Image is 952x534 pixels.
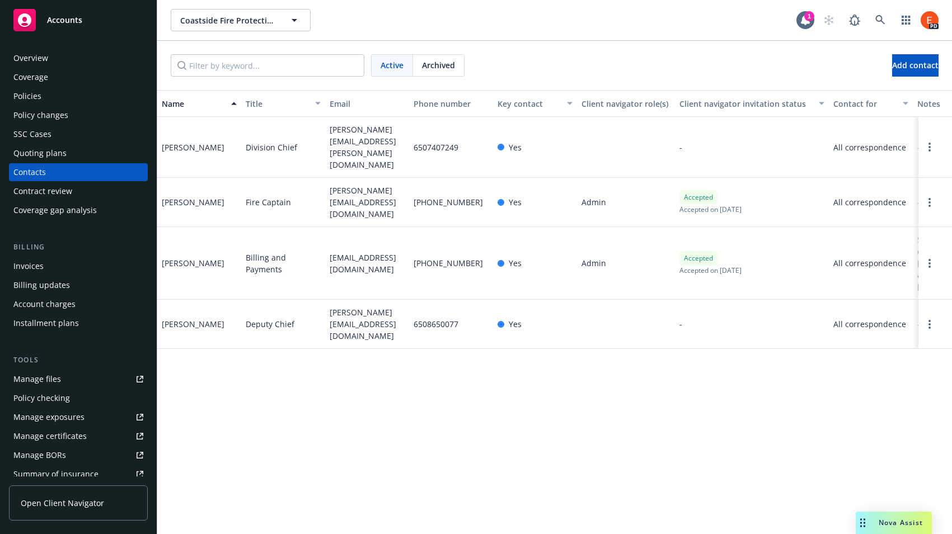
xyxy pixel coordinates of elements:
div: [PERSON_NAME] [162,141,224,153]
a: Open options [923,196,936,209]
a: Contract review [9,182,148,200]
span: All correspondence [833,318,908,330]
span: All correspondence [833,141,908,153]
div: Phone number [414,98,489,110]
div: Manage files [13,370,61,388]
div: Invoices [13,257,44,275]
div: Policy changes [13,106,68,124]
span: Admin [581,257,606,269]
a: Policy checking [9,389,148,407]
a: Coverage [9,68,148,86]
div: Contacts [13,163,46,181]
a: Manage exposures [9,408,148,426]
span: - [679,318,682,330]
span: All correspondence [833,196,908,208]
div: Policies [13,87,41,105]
div: 1 [804,11,814,21]
span: Division Chief [246,141,297,153]
span: Yes [509,257,522,269]
div: Contract review [13,182,72,200]
div: Billing [9,242,148,253]
input: Filter by keyword... [171,54,364,77]
span: Accounts [47,16,82,25]
a: Installment plans [9,314,148,332]
div: Manage certificates [13,427,87,445]
span: Yes [509,141,522,153]
span: Yes [509,318,522,330]
a: Manage certificates [9,427,148,445]
div: Manage BORs [13,446,66,464]
button: Email [325,90,409,117]
div: SSC Cases [13,125,51,143]
div: Name [162,98,224,110]
div: Manage exposures [13,408,85,426]
a: Account charges [9,295,148,313]
button: Add contact [892,54,939,77]
a: SSC Cases [9,125,148,143]
a: Manage files [9,370,148,388]
span: [PHONE_NUMBER] [414,257,483,269]
span: Fire Captain [246,196,291,208]
a: Open options [923,257,936,270]
a: Billing updates [9,276,148,294]
span: [PHONE_NUMBER] [414,196,483,208]
a: Policies [9,87,148,105]
button: Phone number [409,90,493,117]
div: Overview [13,49,48,67]
div: Coverage [13,68,48,86]
span: Accepted [684,253,713,263]
button: Client navigator role(s) [577,90,675,117]
a: Summary of insurance [9,465,148,483]
a: Search [869,9,892,31]
span: [EMAIL_ADDRESS][DOMAIN_NAME] [330,252,405,275]
span: [PERSON_NAME][EMAIL_ADDRESS][DOMAIN_NAME] [330,185,405,220]
span: Yes [509,196,522,208]
button: Key contact [493,90,577,117]
a: Open options [923,140,936,154]
div: Client navigator invitation status [679,98,812,110]
div: Contact for [833,98,896,110]
div: Installment plans [13,314,79,332]
span: 6507407249 [414,141,458,153]
a: Quoting plans [9,144,148,162]
button: Contact for [829,90,913,117]
button: Name [157,90,241,117]
span: 6508650077 [414,318,458,330]
span: All correspondence [833,257,908,269]
button: Coastside Fire Protection District [171,9,311,31]
span: - [679,141,682,153]
div: Email [330,98,405,110]
div: Account charges [13,295,76,313]
a: Coverage gap analysis [9,201,148,219]
a: Invoices [9,257,148,275]
span: Nova Assist [879,518,923,527]
span: Deputy Chief [246,318,294,330]
span: Accepted on [DATE] [679,205,742,214]
a: Switch app [895,9,917,31]
button: Nova Assist [856,512,932,534]
div: Drag to move [856,512,870,534]
a: Overview [9,49,148,67]
div: Client navigator role(s) [581,98,670,110]
span: Active [381,59,404,71]
a: Contacts [9,163,148,181]
div: Billing updates [13,276,70,294]
div: [PERSON_NAME] [162,196,224,208]
span: Coastside Fire Protection District [180,15,277,26]
div: [PERSON_NAME] [162,257,224,269]
div: Key contact [498,98,560,110]
span: [PERSON_NAME][EMAIL_ADDRESS][PERSON_NAME][DOMAIN_NAME] [330,124,405,171]
button: Title [241,90,325,117]
span: Add contact [892,60,939,70]
div: Quoting plans [13,144,67,162]
div: Title [246,98,308,110]
a: Accounts [9,4,148,36]
span: Open Client Navigator [21,497,104,509]
a: Policy changes [9,106,148,124]
span: Accepted [684,192,713,202]
span: Accepted on [DATE] [679,266,742,275]
span: [PERSON_NAME][EMAIL_ADDRESS][DOMAIN_NAME] [330,306,405,342]
span: Billing and Payments [246,252,321,275]
a: Open options [923,318,936,331]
